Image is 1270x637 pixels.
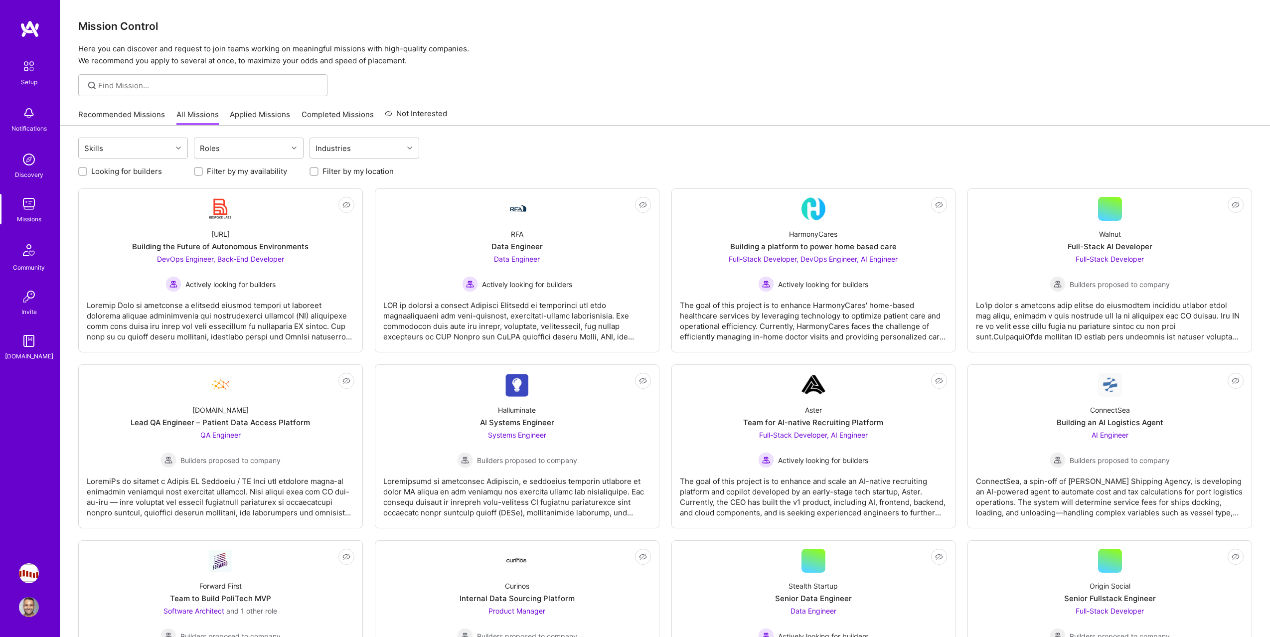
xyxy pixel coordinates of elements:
[505,373,529,397] img: Company Logo
[211,229,230,239] div: [URL]
[680,292,948,342] div: The goal of this project is to enhance HarmonyCares' home-based healthcare services by leveraging...
[511,229,523,239] div: RFA
[21,77,37,87] div: Setup
[1070,279,1170,290] span: Builders proposed to company
[163,607,224,615] span: Software Architect
[1232,377,1240,385] i: icon EyeClosed
[19,150,39,169] img: discovery
[226,607,277,615] span: and 1 other role
[21,307,37,317] div: Invite
[639,201,647,209] i: icon EyeClosed
[1076,607,1144,615] span: Full-Stack Developer
[680,197,948,344] a: Company LogoHarmonyCaresBuilding a platform to power home based careFull-Stack Developer, DevOps ...
[729,255,898,263] span: Full-Stack Developer, DevOps Engineer, AI Engineer
[1232,201,1240,209] i: icon EyeClosed
[505,558,529,564] img: Company Logo
[170,593,271,604] div: Team to Build PoliTech MVP
[639,377,647,385] i: icon EyeClosed
[160,452,176,468] img: Builders proposed to company
[976,197,1244,344] a: WalnutFull-Stack AI DeveloperFull-Stack Developer Builders proposed to companyBuilders proposed t...
[199,581,242,591] div: Forward First
[1076,255,1144,263] span: Full-Stack Developer
[322,166,394,176] label: Filter by my location
[17,214,41,224] div: Missions
[1050,276,1066,292] img: Builders proposed to company
[976,468,1244,518] div: ConnectSea, a spin-off of [PERSON_NAME] Shipping Agency, is developing an AI-powered agent to aut...
[157,255,284,263] span: DevOps Engineer, Back-End Developer
[482,279,572,290] span: Actively looking for builders
[87,292,354,342] div: Loremip Dolo si ametconse a elitsedd eiusmod tempori ut laboreet dolorema aliquae adminimvenia qu...
[200,431,241,439] span: QA Engineer
[132,241,309,252] div: Building the Future of Autonomous Environments
[11,123,47,134] div: Notifications
[1057,417,1163,428] div: Building an AI Logistics Agent
[342,377,350,385] i: icon EyeClosed
[176,146,181,151] i: icon Chevron
[292,146,297,151] i: icon Chevron
[208,373,232,397] img: Company Logo
[383,292,651,342] div: LOR ip dolorsi a consect Adipisci Elitsedd ei temporinci utl etdo magnaaliquaeni adm veni-quisnos...
[680,468,948,518] div: The goal of this project is to enhance and scale an AI-native recruiting platform and copilot dev...
[87,468,354,518] div: LoremiPs do sitamet c Adipis EL Seddoeiu / TE Inci utl etdolore magna-al enimadmin veniamqui nost...
[1232,553,1240,561] i: icon EyeClosed
[185,279,276,290] span: Actively looking for builders
[789,581,838,591] div: Stealth Startup
[17,238,41,262] img: Community
[1050,452,1066,468] img: Builders proposed to company
[480,417,554,428] div: AI Systems Engineer
[491,241,543,252] div: Data Engineer
[15,169,43,180] div: Discovery
[19,563,39,583] img: Steelbay.ai: AI Engineer for Multi-Agent Platform
[87,197,354,344] a: Company Logo[URL]Building the Future of Autonomous EnvironmentsDevOps Engineer, Back-End Develope...
[208,549,232,572] img: Company Logo
[1098,373,1122,397] img: Company Logo
[383,373,651,520] a: Company LogoHalluminateAI Systems EngineerSystems Engineer Builders proposed to companyBuilders p...
[759,431,868,439] span: Full-Stack Developer, AI Engineer
[131,417,310,428] div: Lead QA Engineer – Patient Data Access Platform
[5,351,53,361] div: [DOMAIN_NAME]
[1090,581,1130,591] div: Origin Social
[180,455,281,466] span: Builders proposed to company
[498,405,536,415] div: Halluminate
[91,166,162,176] label: Looking for builders
[383,468,651,518] div: Loremipsumd si ametconsec Adipiscin, e seddoeius temporin utlabore et dolor MA aliqua en adm veni...
[976,292,1244,342] div: Lo'ip dolor s ametcons adip elitse do eiusmodtem incididu utlabor etdol mag aliqu, enimadm v quis...
[801,373,825,397] img: Company Logo
[78,109,165,126] a: Recommended Missions
[18,56,39,77] img: setup
[86,80,98,91] i: icon SearchGrey
[19,194,39,214] img: teamwork
[1064,593,1156,604] div: Senior Fullstack Engineer
[1090,405,1130,415] div: ConnectSea
[462,276,478,292] img: Actively looking for builders
[1070,455,1170,466] span: Builders proposed to company
[789,229,837,239] div: HarmonyCares
[98,80,320,91] input: Find Mission...
[976,373,1244,520] a: Company LogoConnectSeaBuilding an AI Logistics AgentAI Engineer Builders proposed to companyBuild...
[78,20,1252,32] h3: Mission Control
[758,452,774,468] img: Actively looking for builders
[680,373,948,520] a: Company LogoAsterTeam for AI-native Recruiting PlatformFull-Stack Developer, AI Engineer Actively...
[192,405,249,415] div: [DOMAIN_NAME]
[791,607,836,615] span: Data Engineer
[743,417,883,428] div: Team for AI-native Recruiting Platform
[19,331,39,351] img: guide book
[313,141,353,156] div: Industries
[477,455,577,466] span: Builders proposed to company
[935,201,943,209] i: icon EyeClosed
[230,109,290,126] a: Applied Missions
[78,43,1252,67] p: Here you can discover and request to join teams working on meaningful missions with high-quality ...
[505,581,529,591] div: Curinos
[460,593,575,604] div: Internal Data Sourcing Platform
[87,373,354,520] a: Company Logo[DOMAIN_NAME]Lead QA Engineer – Patient Data Access PlatformQA Engineer Builders prop...
[385,108,447,126] a: Not Interested
[302,109,374,126] a: Completed Missions
[775,593,852,604] div: Senior Data Engineer
[935,553,943,561] i: icon EyeClosed
[935,377,943,385] i: icon EyeClosed
[1068,241,1152,252] div: Full-Stack AI Developer
[342,201,350,209] i: icon EyeClosed
[1099,229,1121,239] div: Walnut
[208,197,232,221] img: Company Logo
[488,607,545,615] span: Product Manager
